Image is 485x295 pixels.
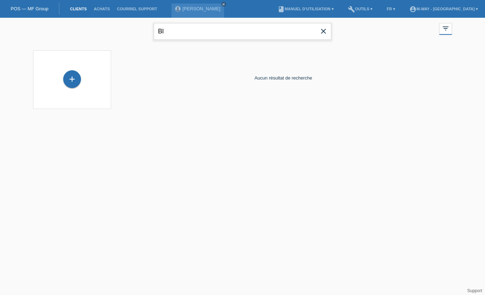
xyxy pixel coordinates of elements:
[11,6,48,11] a: POS — MF Group
[319,27,328,35] i: close
[115,47,452,109] div: Aucun résultat de recherche
[467,288,482,293] a: Support
[383,7,399,11] a: FR ▾
[221,2,226,7] a: close
[278,6,285,13] i: book
[66,7,90,11] a: Clients
[348,6,355,13] i: build
[222,2,225,6] i: close
[406,7,481,11] a: account_circlem-way - [GEOGRAPHIC_DATA] ▾
[442,24,449,32] i: filter_list
[64,73,81,85] div: Enregistrer le client
[274,7,337,11] a: bookManuel d’utilisation ▾
[154,23,331,40] input: Recherche...
[344,7,376,11] a: buildOutils ▾
[182,6,220,11] a: [PERSON_NAME]
[113,7,160,11] a: Courriel Support
[409,6,416,13] i: account_circle
[90,7,113,11] a: Achats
